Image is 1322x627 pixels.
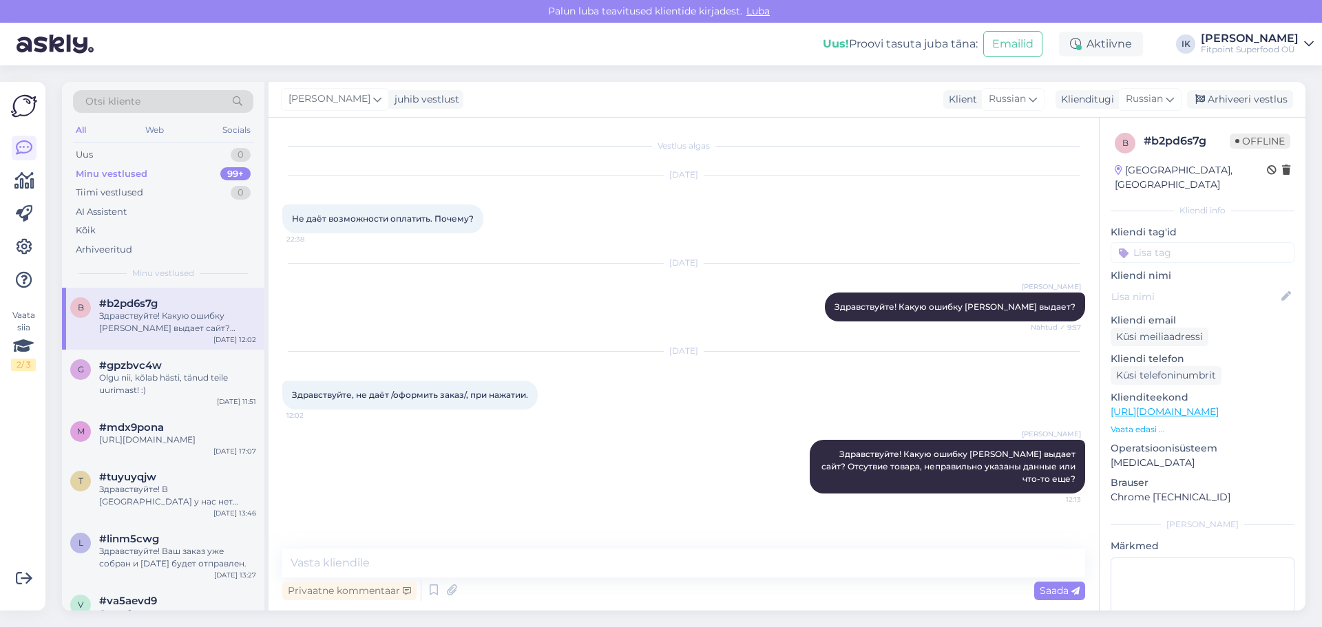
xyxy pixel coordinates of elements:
div: Спасибо. [99,607,256,619]
div: Olgu nii, kõlab hästi, tänud teile uurimast! :) [99,372,256,396]
span: #tuyuyqjw [99,471,156,483]
div: AI Assistent [76,205,127,219]
span: g [78,364,84,374]
span: #b2pd6s7g [99,297,158,310]
p: Kliendi nimi [1111,268,1294,283]
span: Russian [989,92,1026,107]
span: #linm5cwg [99,533,159,545]
div: 2 / 3 [11,359,36,371]
div: 99+ [220,167,251,181]
p: [MEDICAL_DATA] [1111,456,1294,470]
span: Nähtud ✓ 9:57 [1029,322,1081,332]
div: [PERSON_NAME] [1111,518,1294,531]
p: Klienditeekond [1111,390,1294,405]
input: Lisa tag [1111,242,1294,263]
div: Здравствуйте! Ваш заказ уже собран и [DATE] будет отправлен. [99,545,256,570]
span: Minu vestlused [132,267,194,279]
span: Не даёт возможности оплатить. Почему? [292,213,474,224]
div: Klient [943,92,977,107]
p: Chrome [TECHNICAL_ID] [1111,490,1294,504]
span: Здравствуйте, не даёт /оформить заказ/, при нажатии. [292,390,528,400]
div: [DATE] 13:27 [214,570,256,580]
div: Здравствуйте! В [GEOGRAPHIC_DATA] у нас нет магазина, но Вы можете оформить заказ. [99,483,256,508]
span: Otsi kliente [85,94,140,109]
p: Brauser [1111,476,1294,490]
span: [PERSON_NAME] [288,92,370,107]
div: Klienditugi [1056,92,1114,107]
div: [GEOGRAPHIC_DATA], [GEOGRAPHIC_DATA] [1115,163,1267,192]
p: Märkmed [1111,539,1294,553]
div: [PERSON_NAME] [1201,33,1299,44]
div: Proovi tasuta juba täna: [823,36,978,52]
span: 12:02 [286,410,338,421]
div: Arhiveeri vestlus [1187,90,1293,109]
span: b [1122,138,1129,148]
span: t [78,476,83,486]
div: [DATE] [282,169,1085,181]
div: 0 [231,148,251,162]
input: Lisa nimi [1111,289,1279,304]
div: Vaata siia [11,309,36,371]
div: [DATE] 13:46 [213,508,256,518]
div: Tiimi vestlused [76,186,143,200]
span: #va5aevd9 [99,595,157,607]
p: Kliendi tag'id [1111,225,1294,240]
div: IK [1176,34,1195,54]
button: Emailid [983,31,1042,57]
span: [PERSON_NAME] [1022,429,1081,439]
span: #mdx9pona [99,421,164,434]
div: Kliendi info [1111,204,1294,217]
a: [URL][DOMAIN_NAME] [1111,405,1219,418]
div: Fitpoint Superfood OÜ [1201,44,1299,55]
div: Socials [220,121,253,139]
p: Kliendi telefon [1111,352,1294,366]
b: Uus! [823,37,849,50]
div: Küsi telefoninumbrit [1111,366,1221,385]
div: [DATE] 12:02 [213,334,256,345]
span: [PERSON_NAME] [1022,281,1081,292]
span: Здравствуйте! Какую ошибку [PERSON_NAME] выдает сайт? Отсутвие товара, неправильно указаны данные... [821,449,1078,484]
div: [DATE] 11:51 [217,396,256,407]
img: Askly Logo [11,93,37,119]
span: Luba [742,5,774,17]
div: Aktiivne [1059,32,1143,56]
span: Saada [1040,584,1080,597]
span: #gpzbvc4w [99,359,162,372]
div: Arhiveeritud [76,243,132,257]
span: 12:13 [1029,494,1081,504]
div: Здравствуйте! Какую ошибку [PERSON_NAME] выдает сайт? Отсутвие товара, неправильно указаны данные... [99,310,256,334]
div: Küsi meiliaadressi [1111,328,1208,346]
div: [URL][DOMAIN_NAME] [99,434,256,446]
div: Privaatne kommentaar [282,582,417,600]
div: Uus [76,148,93,162]
div: juhib vestlust [389,92,459,107]
span: Здравствуйте! Какую ошибку [PERSON_NAME] выдает? [835,301,1076,312]
span: b [78,302,84,312]
div: Minu vestlused [76,167,147,181]
div: [DATE] [282,345,1085,357]
span: Russian [1126,92,1163,107]
div: # b2pd6s7g [1144,133,1230,149]
a: [PERSON_NAME]Fitpoint Superfood OÜ [1201,33,1314,55]
span: l [78,538,83,548]
span: v [78,599,83,610]
p: Operatsioonisüsteem [1111,441,1294,456]
div: Vestlus algas [282,140,1085,152]
div: [DATE] 17:07 [213,446,256,456]
p: Vaata edasi ... [1111,423,1294,436]
div: All [73,121,89,139]
span: 22:38 [286,234,338,244]
div: 0 [231,186,251,200]
p: Kliendi email [1111,313,1294,328]
div: Web [143,121,167,139]
div: [DATE] [282,257,1085,269]
span: m [77,426,85,436]
div: Kõik [76,224,96,237]
span: Offline [1230,134,1290,149]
